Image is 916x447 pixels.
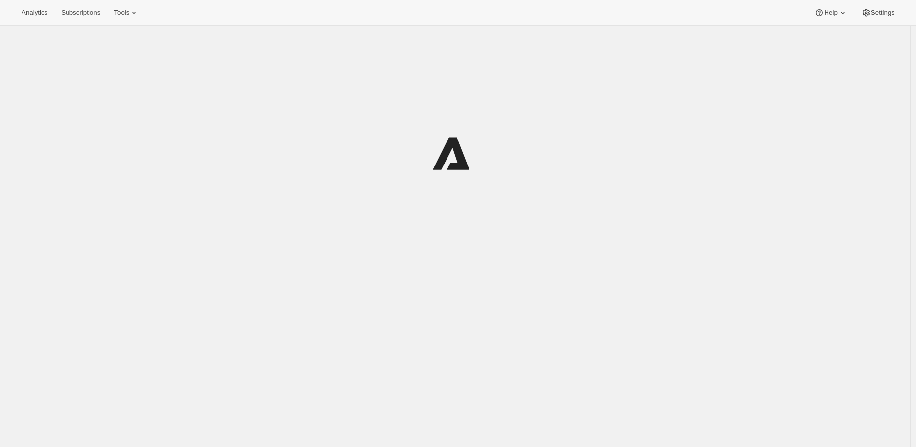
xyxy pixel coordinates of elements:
button: Settings [855,6,900,20]
button: Analytics [16,6,53,20]
span: Analytics [22,9,47,17]
span: Subscriptions [61,9,100,17]
span: Settings [871,9,894,17]
button: Subscriptions [55,6,106,20]
button: Help [808,6,853,20]
span: Help [824,9,837,17]
span: Tools [114,9,129,17]
button: Tools [108,6,145,20]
